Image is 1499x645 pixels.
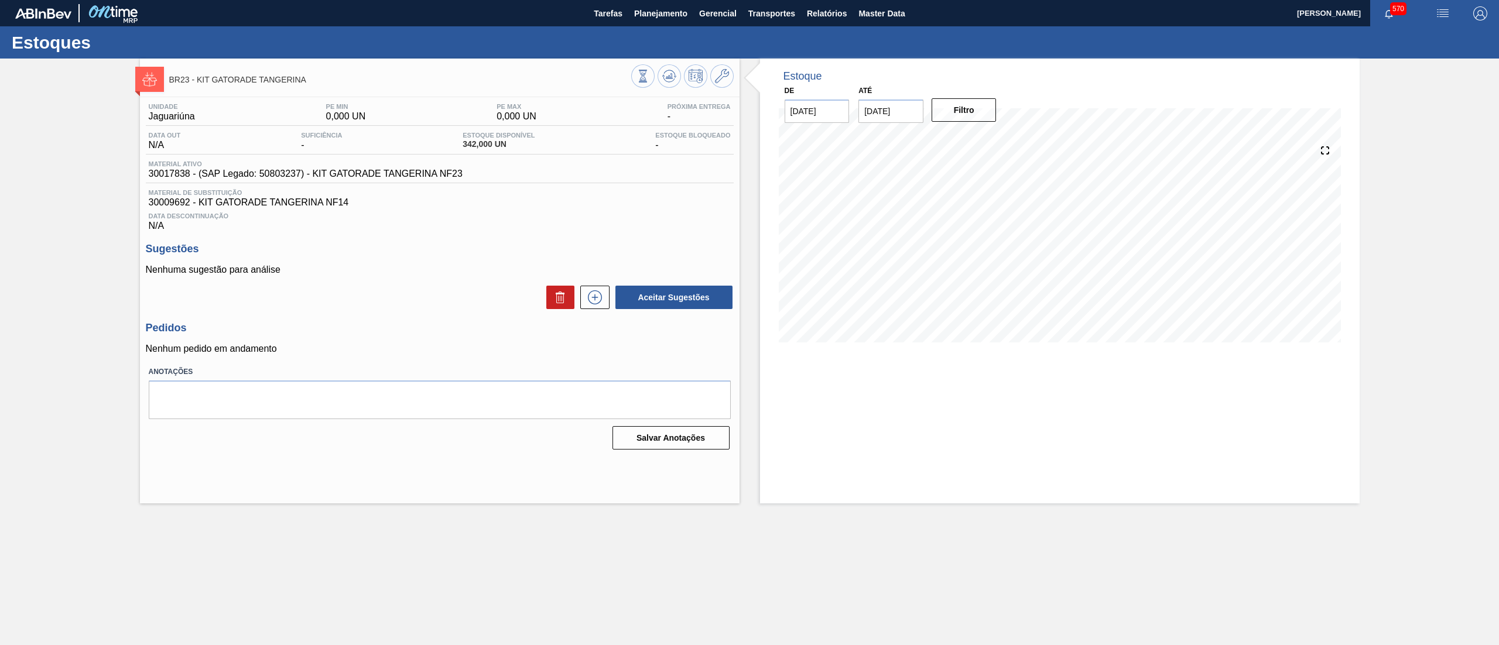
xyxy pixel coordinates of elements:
span: Master Data [858,6,905,20]
span: Gerencial [699,6,737,20]
div: Nova sugestão [574,286,610,309]
span: Transportes [748,6,795,20]
span: PE MIN [326,103,366,110]
span: Material ativo [149,160,463,167]
span: Material de Substituição [149,189,731,196]
span: Unidade [149,103,195,110]
h3: Sugestões [146,243,734,255]
div: N/A [146,208,734,231]
span: BR23 - KIT GATORADE TANGERINA [169,76,631,84]
span: Suficiência [301,132,342,139]
button: Ir ao Master Data / Geral [710,64,734,88]
span: Planejamento [634,6,687,20]
div: Excluir Sugestões [540,286,574,309]
button: Aceitar Sugestões [615,286,733,309]
button: Atualizar Gráfico [658,64,681,88]
span: Relatórios [807,6,847,20]
div: - [652,132,733,150]
span: Jaguariúna [149,111,195,122]
label: Até [858,87,872,95]
span: Estoque Bloqueado [655,132,730,139]
div: - [665,103,734,122]
button: Salvar Anotações [612,426,730,450]
p: Nenhuma sugestão para análise [146,265,734,275]
input: dd/mm/yyyy [785,100,850,123]
p: Nenhum pedido em andamento [146,344,734,354]
div: Estoque [783,70,822,83]
span: Data out [149,132,181,139]
span: Próxima Entrega [668,103,731,110]
span: Data Descontinuação [149,212,731,219]
img: Ícone [142,72,157,87]
img: TNhmsLtSVTkK8tSr43FrP2fwEKptu5GPRR3wAAAABJRU5ErkJggg== [15,8,71,19]
div: - [298,132,345,150]
label: Anotações [149,363,731,380]
button: Filtro [932,98,997,122]
div: Aceitar Sugestões [610,284,734,310]
img: userActions [1436,6,1450,20]
button: Visão Geral dos Estoques [631,64,655,88]
span: 30009692 - KIT GATORADE TANGERINA NF14 [149,197,731,208]
span: 30017838 - (SAP Legado: 50803237) - KIT GATORADE TANGERINA NF23 [149,169,463,179]
h1: Estoques [12,36,220,49]
span: 0,000 UN [326,111,366,122]
label: De [785,87,795,95]
div: N/A [146,132,184,150]
span: 570 [1390,2,1406,15]
span: PE MAX [497,103,536,110]
span: 0,000 UN [497,111,536,122]
button: Programar Estoque [684,64,707,88]
span: Tarefas [594,6,622,20]
img: Logout [1473,6,1487,20]
button: Notificações [1370,5,1408,22]
input: dd/mm/yyyy [858,100,923,123]
h3: Pedidos [146,322,734,334]
span: Estoque Disponível [463,132,535,139]
span: 342,000 UN [463,140,535,149]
